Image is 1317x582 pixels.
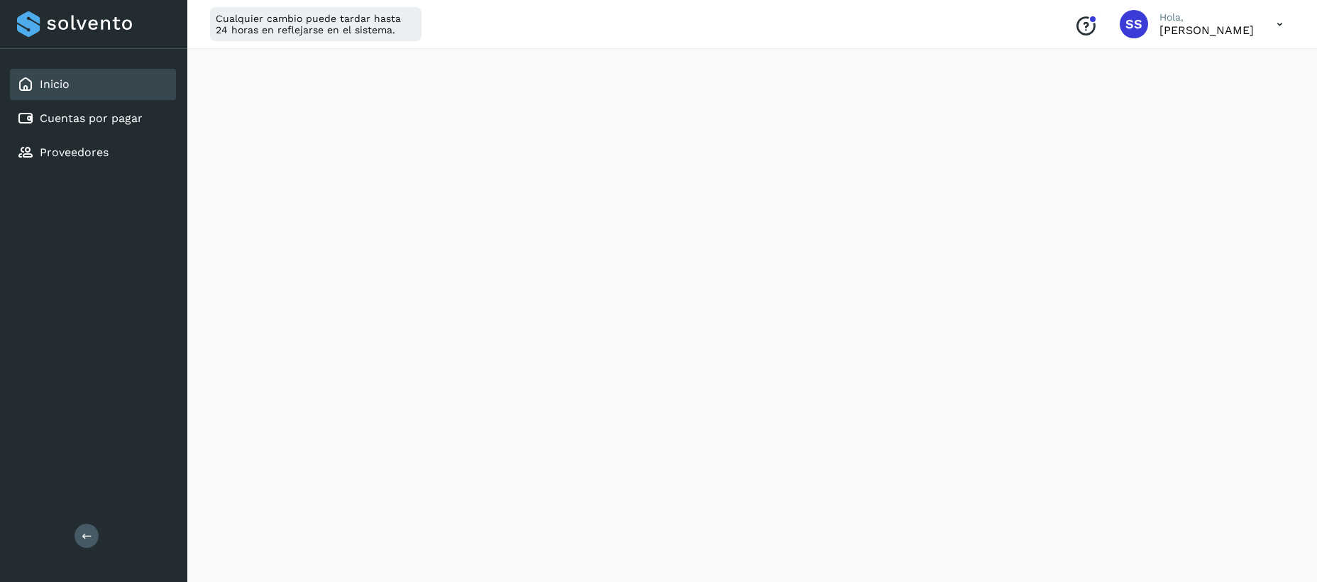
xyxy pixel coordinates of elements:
a: Inicio [40,77,70,91]
a: Proveedores [40,145,109,159]
a: Cuentas por pagar [40,111,143,125]
p: Sagrario Silva [1159,23,1254,37]
div: Proveedores [10,137,176,168]
div: Cualquier cambio puede tardar hasta 24 horas en reflejarse en el sistema. [210,7,421,41]
p: Hola, [1159,11,1254,23]
div: Inicio [10,69,176,100]
div: Cuentas por pagar [10,103,176,134]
